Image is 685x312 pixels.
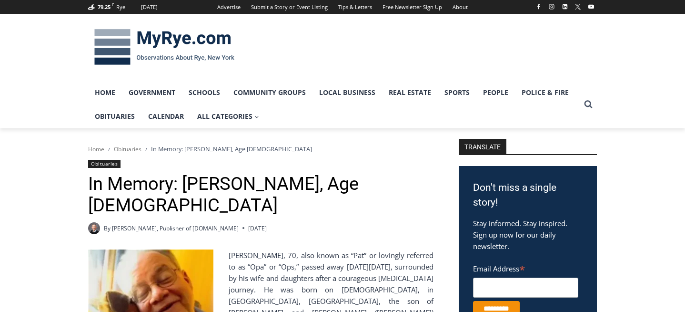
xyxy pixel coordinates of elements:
[114,145,141,153] a: Obituaries
[112,224,239,232] a: [PERSON_NAME], Publisher of [DOMAIN_NAME]
[197,111,259,122] span: All Categories
[88,104,141,128] a: Obituaries
[88,222,100,234] a: Author image
[459,139,506,154] strong: TRANSLATE
[141,104,191,128] a: Calendar
[88,173,433,217] h1: In Memory: [PERSON_NAME], Age [DEMOGRAPHIC_DATA]
[572,1,584,12] a: X
[580,96,597,113] button: View Search Form
[116,3,125,11] div: Rye
[227,81,312,104] a: Community Groups
[473,218,583,252] p: Stay informed. Stay inspired. Sign up now for our daily newsletter.
[533,1,544,12] a: Facebook
[88,144,433,154] nav: Breadcrumbs
[473,180,583,210] h3: Don't miss a single story!
[122,81,182,104] a: Government
[248,224,267,233] time: [DATE]
[145,146,147,153] span: /
[191,104,266,128] a: All Categories
[585,1,597,12] a: YouTube
[141,3,158,11] div: [DATE]
[88,81,580,129] nav: Primary Navigation
[559,1,571,12] a: Linkedin
[438,81,476,104] a: Sports
[151,145,312,153] span: In Memory: [PERSON_NAME], Age [DEMOGRAPHIC_DATA]
[473,259,578,276] label: Email Address
[476,81,515,104] a: People
[382,81,438,104] a: Real Estate
[108,146,110,153] span: /
[88,22,241,72] img: MyRye.com
[88,81,122,104] a: Home
[182,81,227,104] a: Schools
[546,1,557,12] a: Instagram
[515,81,575,104] a: Police & Fire
[312,81,382,104] a: Local Business
[98,3,111,10] span: 79.25
[112,2,114,7] span: F
[104,224,111,233] span: By
[88,160,121,168] a: Obituaries
[88,145,104,153] a: Home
